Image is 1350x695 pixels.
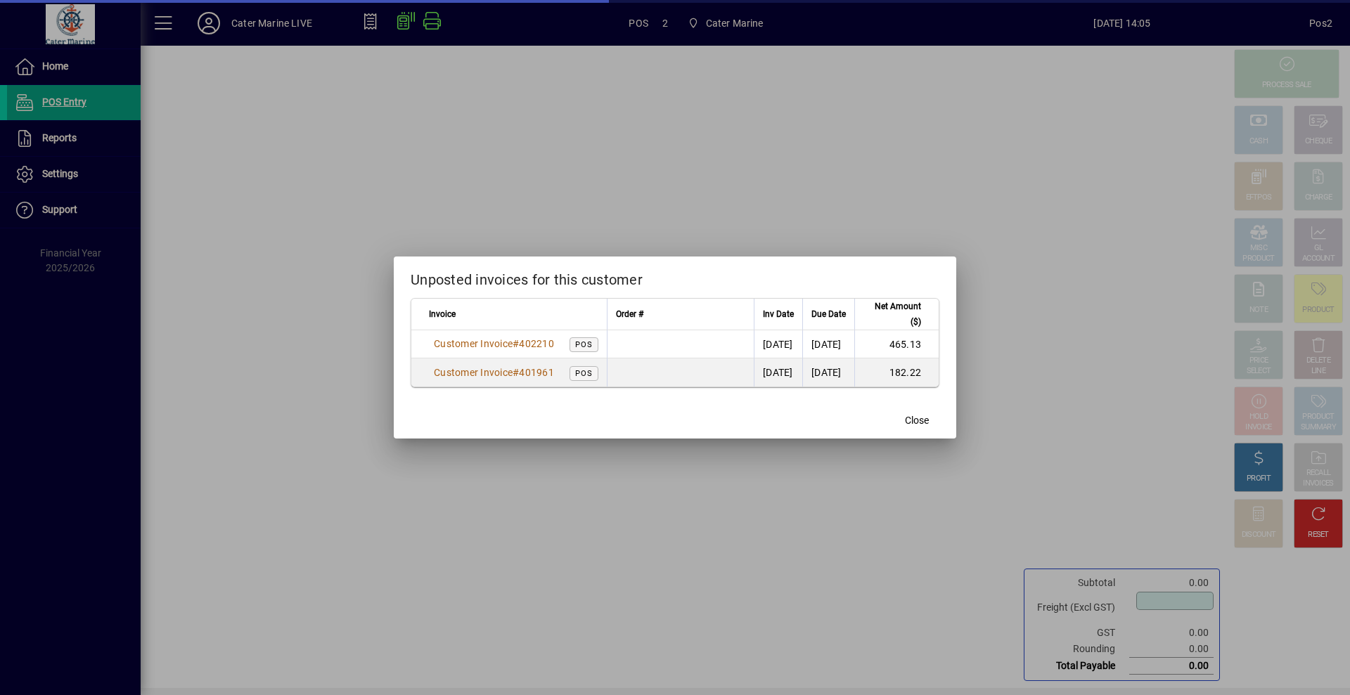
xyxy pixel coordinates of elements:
[394,256,956,297] h2: Unposted invoices for this customer
[811,306,846,322] span: Due Date
[863,299,921,330] span: Net Amount ($)
[434,367,513,378] span: Customer Invoice
[575,369,593,378] span: POS
[894,408,939,433] button: Close
[754,330,802,358] td: [DATE]
[429,365,559,380] a: Customer Invoice#401961
[854,358,939,387] td: 182.22
[754,358,802,387] td: [DATE]
[434,338,513,349] span: Customer Invoice
[802,330,854,358] td: [DATE]
[519,338,554,349] span: 402210
[905,413,929,428] span: Close
[519,367,554,378] span: 401961
[513,338,519,349] span: #
[429,306,456,322] span: Invoice
[763,306,794,322] span: Inv Date
[429,336,559,351] a: Customer Invoice#402210
[802,358,854,387] td: [DATE]
[616,306,643,322] span: Order #
[575,340,593,349] span: POS
[513,367,519,378] span: #
[854,330,939,358] td: 465.13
